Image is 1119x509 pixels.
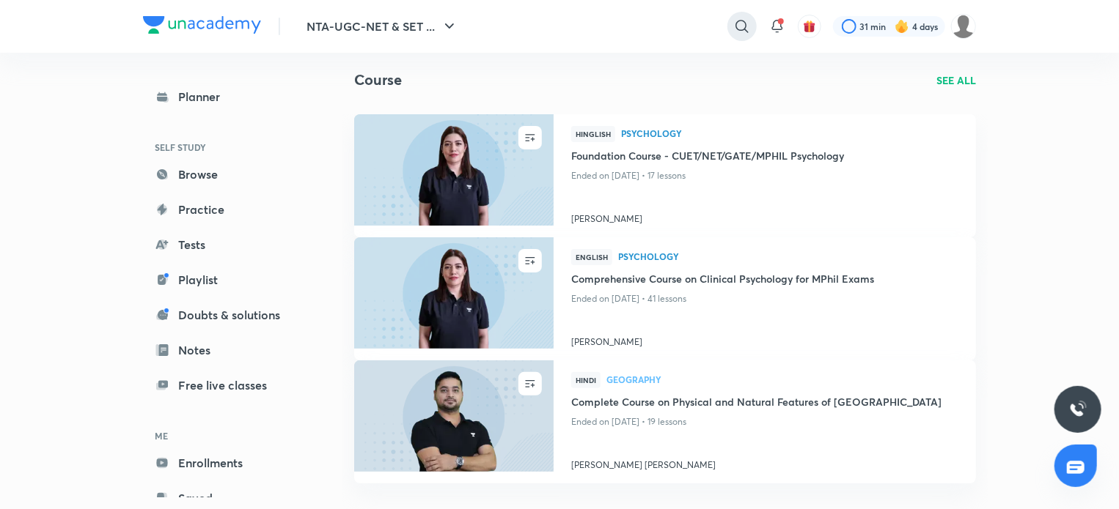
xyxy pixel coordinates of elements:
[143,371,313,400] a: Free live classes
[571,148,958,166] a: Foundation Course - CUET/NET/GATE/MPHIL Psychology
[143,135,313,160] h6: SELF STUDY
[606,375,958,384] span: Geography
[1069,401,1087,418] img: ttu
[571,166,958,185] p: Ended on [DATE] • 17 lessons
[606,375,958,385] a: Geography
[143,448,313,478] a: Enrollments
[936,73,976,88] a: SEE ALL
[618,252,958,262] a: Psychology
[951,14,976,39] img: Kumarica
[571,271,958,289] a: Comprehensive Course on Clinical Psychology for MPhil Exams
[571,207,958,226] a: [PERSON_NAME]
[143,300,313,330] a: Doubts & solutions
[571,330,958,349] a: [PERSON_NAME]
[143,16,261,37] a: Company Logo
[352,236,555,349] img: new-thumbnail
[571,249,612,265] span: English
[354,69,402,91] h2: Course
[352,359,555,472] img: new-thumbnail
[571,372,601,388] span: Hindi
[143,265,313,294] a: Playlist
[143,423,313,448] h6: ME
[354,114,554,237] a: new-thumbnail
[571,289,958,308] p: Ended on [DATE] • 41 lessons
[571,453,958,472] a: [PERSON_NAME] [PERSON_NAME]
[571,412,958,431] p: Ended on [DATE] • 19 lessons
[143,16,261,34] img: Company Logo
[352,113,555,226] img: new-thumbnail
[143,335,313,365] a: Notes
[298,12,467,41] button: NTA-UGC-NET & SET ...
[621,129,958,139] a: Psychology
[354,237,554,360] a: new-thumbnail
[143,195,313,224] a: Practice
[354,360,554,483] a: new-thumbnail
[798,15,821,38] button: avatar
[571,126,615,142] span: Hinglish
[621,129,958,138] span: Psychology
[895,19,909,34] img: streak
[143,160,313,189] a: Browse
[143,230,313,259] a: Tests
[143,82,313,111] a: Planner
[618,252,958,261] span: Psychology
[803,20,816,33] img: avatar
[571,394,958,412] a: Complete Course on Physical and Natural Features of [GEOGRAPHIC_DATA]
